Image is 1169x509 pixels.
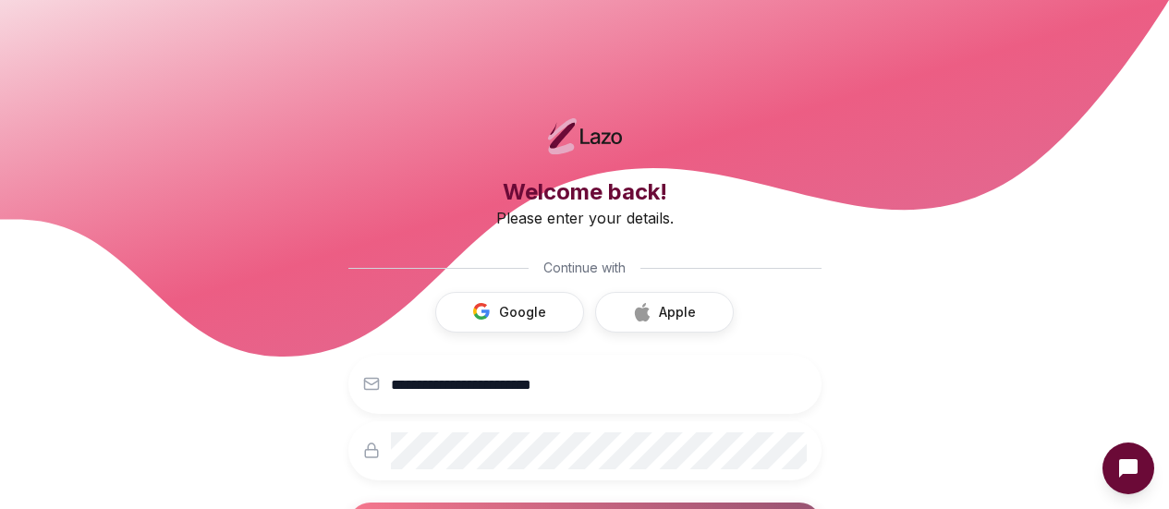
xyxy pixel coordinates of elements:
button: Open Intercom messenger [1102,442,1154,494]
button: Apple [595,292,734,333]
button: Google [435,292,584,333]
h3: Welcome back! [348,177,822,207]
span: Continue with [543,259,626,277]
p: Please enter your details. [348,207,822,229]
